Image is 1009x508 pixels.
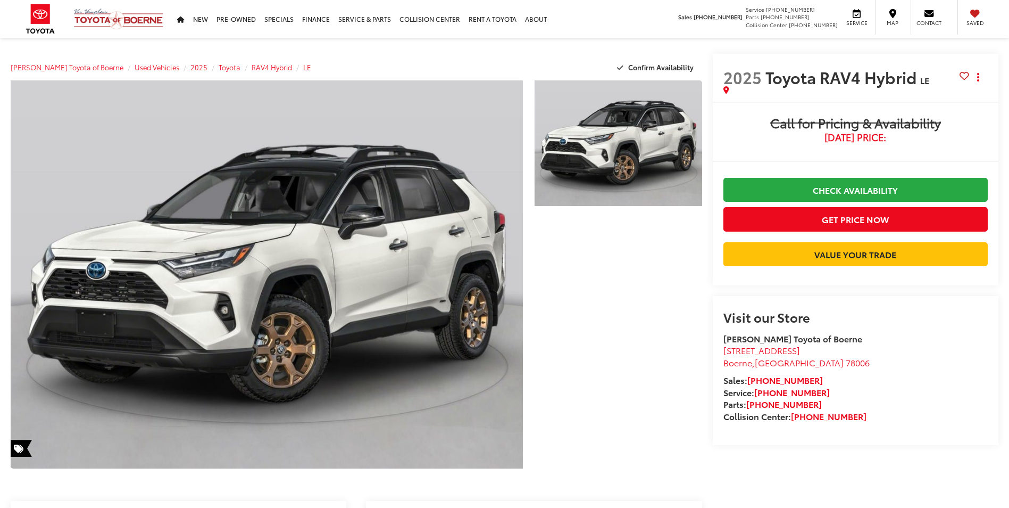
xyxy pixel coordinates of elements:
span: [PHONE_NUMBER] [766,5,815,13]
span: Collision Center [746,21,787,29]
span: Confirm Availability [628,62,694,72]
span: [PHONE_NUMBER] [694,13,743,21]
span: Service [746,5,764,13]
a: [PHONE_NUMBER] [747,374,823,386]
a: Used Vehicles [135,62,179,72]
span: 2025 [723,65,762,88]
a: Expand Photo 1 [535,80,702,206]
span: Map [881,19,904,27]
a: [PHONE_NUMBER] [754,386,830,398]
a: RAV4 Hybrid [252,62,292,72]
span: LE [920,74,929,86]
strong: Parts: [723,398,822,410]
span: Toyota RAV4 Hybrid [765,65,920,88]
span: , [723,356,870,368]
button: Get Price Now [723,207,988,231]
h2: Visit our Store [723,310,988,324]
a: 2025 [190,62,207,72]
strong: [PERSON_NAME] Toyota of Boerne [723,332,862,345]
strong: Collision Center: [723,410,866,422]
a: Toyota [219,62,240,72]
span: Sales [678,13,692,21]
span: Saved [963,19,987,27]
button: Actions [969,68,988,86]
span: dropdown dots [977,73,979,81]
span: Call for Pricing & Availability [723,116,988,132]
span: [GEOGRAPHIC_DATA] [755,356,844,368]
img: 2025 Toyota RAV4 Hybrid LE [533,79,704,207]
a: [STREET_ADDRESS] Boerne,[GEOGRAPHIC_DATA] 78006 [723,344,870,368]
button: Confirm Availability [611,58,702,77]
span: [PHONE_NUMBER] [761,13,810,21]
span: Boerne [723,356,752,368]
span: 78006 [846,356,870,368]
span: [PHONE_NUMBER] [789,21,838,29]
img: Vic Vaughan Toyota of Boerne [73,8,164,30]
a: Expand Photo 0 [11,80,523,469]
span: Contact [916,19,941,27]
a: Check Availability [723,178,988,202]
strong: Sales: [723,374,823,386]
span: Special [11,440,32,457]
span: [DATE] Price: [723,132,988,143]
span: [STREET_ADDRESS] [723,344,800,356]
a: [PERSON_NAME] Toyota of Boerne [11,62,123,72]
img: 2025 Toyota RAV4 Hybrid LE [5,78,528,471]
a: [PHONE_NUMBER] [746,398,822,410]
span: Service [845,19,869,27]
strong: Service: [723,386,830,398]
a: LE [303,62,311,72]
span: Parts [746,13,759,21]
a: [PHONE_NUMBER] [791,410,866,422]
a: Value Your Trade [723,242,988,266]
